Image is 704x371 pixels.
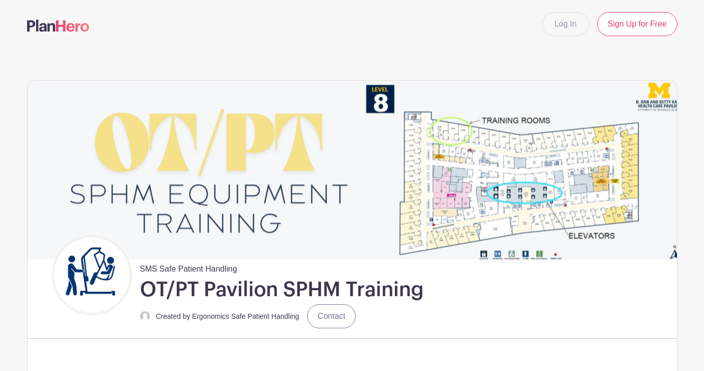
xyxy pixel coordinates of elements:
a: Contact [307,304,356,328]
a: Log In [542,12,589,36]
a: Sign Up for Free [597,12,677,36]
img: event_banner_9671.png [28,81,677,259]
h1: OT/PT Pavilion SPHM Training [140,277,424,302]
span: SMS Safe Patient Handling [140,259,237,275]
img: logo-507f7623f17ff9eddc593b1ce0a138ce2505c220e1c5a4e2b4648c50719b7d32.svg [27,20,89,32]
img: Untitled%20design.png [54,237,129,313]
img: default-ce2991bfa6775e67f084385cd625a349d9dcbb7a52a09fb2fda1e96e2d18dcdb.png [140,311,150,321]
small: Created by Ergonomics Safe Patient Handling [156,312,300,320]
